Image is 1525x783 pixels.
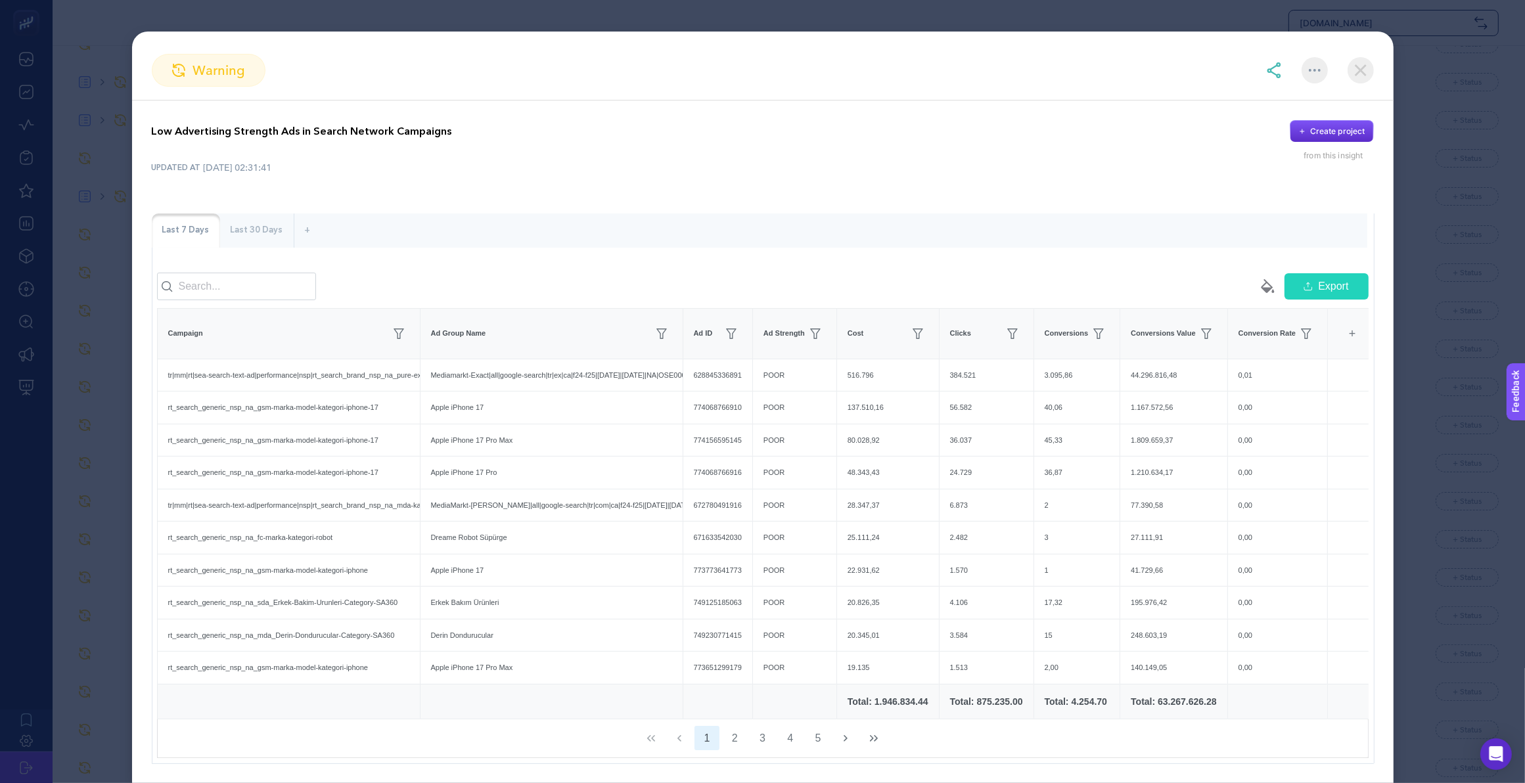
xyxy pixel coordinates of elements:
span: Clicks [950,328,971,339]
div: rt_search_generic_nsp_na_fc-marka-kategori-robot [158,522,420,554]
div: Last 30 Days [220,213,294,248]
div: Total: 875.235.00 [950,695,1023,708]
img: close-dialog [1348,57,1374,83]
div: 77.390,58 [1120,489,1227,522]
div: 20.826,35 [837,587,939,619]
div: 1.167.572,56 [1120,391,1227,424]
div: 27.111,91 [1120,522,1227,554]
div: POOR [753,554,836,587]
div: POOR [753,587,836,619]
span: warning [193,60,245,80]
div: 20.345,01 [837,619,939,652]
div: Mediamarkt-Exact|all|google-search|tr|ex|ca|f24-f25|[DATE]|[DATE]|NA|OSE0003NPY [421,359,683,391]
div: tr|mm|rt|sea-search-text-ad|performance|nsp|rt_search_brand_nsp_na_mda-kategori-klima|na|d2c|Sear... [158,489,420,522]
span: Conversion Rate [1239,328,1296,339]
div: 1.809.659,37 [1120,424,1227,457]
div: rt_search_generic_nsp_na_gsm-marka-model-kategori-iphone-17 [158,424,420,457]
div: 24.729 [940,457,1034,489]
span: Campaign [168,328,203,339]
div: Last 7 Days [152,213,220,248]
div: 0,00 [1228,489,1327,522]
div: 671633542030 [683,522,752,554]
div: 516.796 [837,359,939,391]
span: Conversions [1045,328,1089,339]
div: + [294,213,321,248]
div: 28.347,37 [837,489,939,522]
button: Last Page [861,726,886,751]
div: 137.510,16 [837,391,939,424]
div: 0,00 [1228,391,1327,424]
div: + [1340,319,1365,348]
div: 773651299179 [683,652,752,684]
div: Derin Dondurucular [421,619,683,652]
div: Dreame Robot Süpürge [421,522,683,554]
div: 19.135 [837,652,939,684]
div: 0,00 [1228,554,1327,587]
time: [DATE] 02:31:41 [204,161,272,174]
div: Erkek Bakım Ürünleri [421,587,683,619]
button: Create project [1290,120,1374,143]
div: Create project [1310,126,1365,137]
span: Ad ID [694,328,713,339]
img: warning [172,64,185,77]
div: POOR [753,652,836,684]
div: Apple iPhone 17 [421,391,683,424]
button: 5 [806,726,831,751]
div: POOR [753,619,836,652]
div: 1 [1034,554,1120,587]
div: 0,00 [1228,424,1327,457]
span: Cost [848,328,863,339]
div: Apple iPhone 17 Pro Max [421,424,683,457]
input: Search... [157,273,316,300]
div: 774156595145 [683,424,752,457]
div: 3 [1034,522,1120,554]
div: MediaMarkt-[PERSON_NAME]|all|google-search|tr|com|ca|f24-f25|[DATE]|[DATE]|NA|OSE0003NTM [421,489,683,522]
div: 1.210.634,17 [1120,457,1227,489]
div: 4.106 [940,587,1034,619]
div: rt_search_generic_nsp_na_gsm-marka-model-kategori-iphone [158,652,420,684]
div: POOR [753,457,836,489]
div: POOR [753,391,836,424]
div: Total: 1.946.834.44 [848,695,928,708]
span: Conversions Value [1131,328,1195,339]
div: rt_search_generic_nsp_na_sda_Erkek-Bakim-Urunleri-Category-SA360 [158,587,420,619]
div: 0,00 [1228,619,1327,652]
img: More options [1309,69,1321,72]
div: 749125185063 [683,587,752,619]
div: from this insight [1304,150,1373,161]
div: Open Intercom Messenger [1480,738,1512,770]
button: 2 [722,726,747,751]
div: Apple iPhone 17 [421,554,683,587]
div: Total: 63.267.626.28 [1131,695,1216,708]
div: 36,87 [1034,457,1120,489]
div: 1.513 [940,652,1034,684]
div: 2,00 [1034,652,1120,684]
div: 672780491916 [683,489,752,522]
div: 3.584 [940,619,1034,652]
div: 80.028,92 [837,424,939,457]
div: 248.603,19 [1120,619,1227,652]
button: Export [1285,273,1369,300]
div: 749230771415 [683,619,752,652]
span: Ad Group Name [431,328,486,339]
div: 6.873 [940,489,1034,522]
div: 1.570 [940,554,1034,587]
div: 56.582 [940,391,1034,424]
div: POOR [753,522,836,554]
div: 22.931,62 [837,554,939,587]
span: Feedback [8,4,50,14]
div: 0,00 [1228,457,1327,489]
div: rt_search_generic_nsp_na_gsm-marka-model-kategori-iphone-17 [158,391,420,424]
div: rt_search_generic_nsp_na_gsm-marka-model-kategori-iphone [158,554,420,587]
div: Apple iPhone 17 Pro Max [421,652,683,684]
button: Next Page [833,726,858,751]
div: 2.482 [940,522,1034,554]
div: rt_search_generic_nsp_na_gsm-marka-model-kategori-iphone-17 [158,457,420,489]
button: 4 [778,726,803,751]
button: 1 [694,726,719,751]
button: 3 [750,726,775,751]
div: rt_search_generic_nsp_na_mda_Derin-Dondurucular-Category-SA360 [158,619,420,652]
div: 140.149,05 [1120,652,1227,684]
div: 774068766910 [683,391,752,424]
div: 2 [1034,489,1120,522]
